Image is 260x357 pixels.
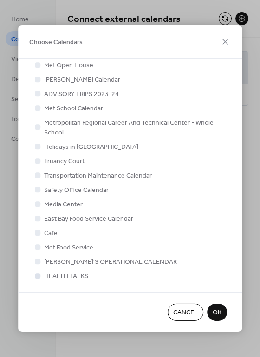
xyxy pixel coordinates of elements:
[44,171,152,181] span: Transportation Maintenance Calendar
[44,89,119,99] span: ADVISORY TRIPS 2023-24
[44,75,120,85] span: [PERSON_NAME] Calendar
[44,185,109,195] span: Safety Office Calendar
[207,304,227,321] button: OK
[44,243,93,253] span: Met Food Service
[213,308,221,318] span: OK
[44,272,88,281] span: HEALTH TALKS
[44,200,83,210] span: Media Center
[29,38,83,47] span: Choose Calendars
[168,304,203,321] button: Cancel
[44,61,93,70] span: Met Open House
[44,229,58,238] span: Cafe
[44,214,133,224] span: East Bay Food Service Calendar
[44,257,177,267] span: [PERSON_NAME]'S OPERATIONAL CALENDAR
[44,118,227,138] span: Metropolitan Regional Career And Technical Center - Whole School
[44,157,84,166] span: Truancy Court
[173,308,198,318] span: Cancel
[44,104,103,114] span: Met School Calendar
[44,142,138,152] span: Holidays in [GEOGRAPHIC_DATA]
